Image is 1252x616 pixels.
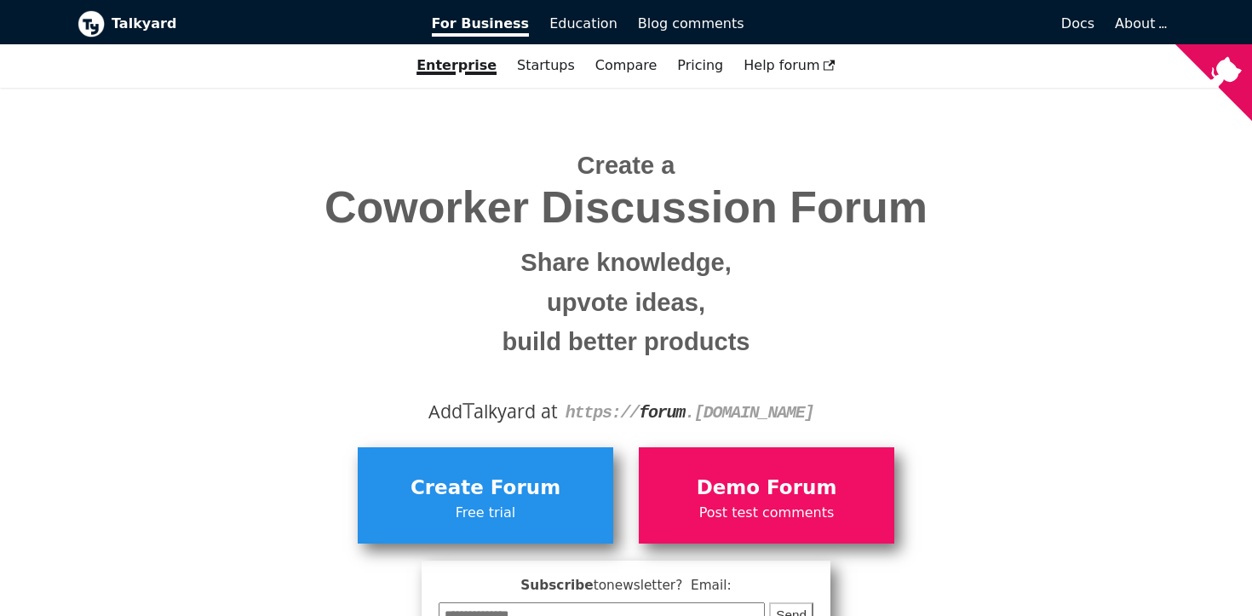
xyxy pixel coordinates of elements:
a: Docs [755,9,1106,38]
span: Free trial [366,502,605,524]
a: Pricing [667,51,733,80]
a: Education [539,9,628,38]
b: Talkyard [112,13,408,35]
img: Talkyard logo [78,10,105,37]
small: Share knowledge, [90,243,1162,283]
div: Add alkyard at [90,397,1162,426]
span: For Business [432,15,530,37]
span: T [462,394,474,425]
a: Startups [507,51,585,80]
span: to newsletter ? Email: [594,578,732,593]
span: Blog comments [638,15,744,32]
a: About [1115,15,1164,32]
strong: forum [639,403,685,423]
code: https:// . [DOMAIN_NAME] [566,403,814,423]
a: Help forum [733,51,846,80]
a: Compare [595,57,658,73]
span: Help forum [744,57,836,73]
span: Docs [1061,15,1094,32]
a: Demo ForumPost test comments [639,447,894,543]
span: Education [549,15,617,32]
small: upvote ideas, [90,283,1162,323]
a: Talkyard logoTalkyard [78,10,408,37]
a: Enterprise [406,51,507,80]
span: Coworker Discussion Forum [90,183,1162,232]
span: Demo Forum [647,472,886,504]
span: Subscribe [439,575,813,596]
span: Post test comments [647,502,886,524]
a: For Business [422,9,540,38]
a: Blog comments [628,9,755,38]
a: Create ForumFree trial [358,447,613,543]
span: Create Forum [366,472,605,504]
span: Create a [577,152,675,179]
small: build better products [90,322,1162,362]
